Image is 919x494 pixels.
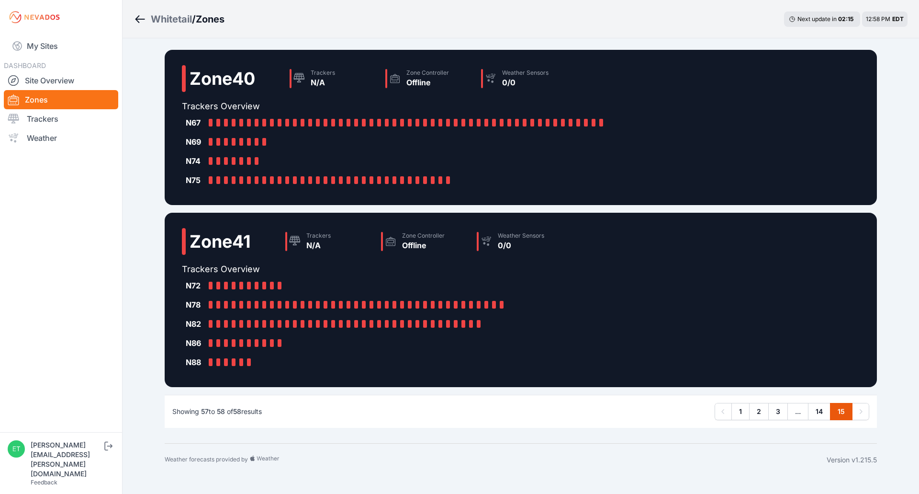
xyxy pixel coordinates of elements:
div: 0/0 [498,240,544,251]
div: Trackers [306,232,331,240]
span: EDT [892,15,904,23]
a: Trackers [4,109,118,128]
h3: Zones [196,12,224,26]
div: N86 [186,337,205,349]
div: N75 [186,174,205,186]
a: Weather Sensors0/0 [473,228,569,255]
img: Nevados [8,10,61,25]
div: Trackers [311,69,335,77]
a: Site Overview [4,71,118,90]
div: N69 [186,136,205,148]
a: Feedback [31,479,57,486]
div: N/A [311,77,335,88]
a: Zones [4,90,118,109]
div: N/A [306,240,331,251]
a: 14 [808,403,830,420]
span: 12:58 PM [866,15,890,23]
a: TrackersN/A [286,65,381,92]
div: Zone Controller [402,232,445,240]
div: Weather forecasts provided by [165,455,827,465]
a: Weather Sensors0/0 [477,65,573,92]
div: Offline [406,77,449,88]
div: Weather Sensors [502,69,549,77]
a: 1 [731,403,750,420]
div: N74 [186,155,205,167]
div: 0/0 [502,77,549,88]
a: Whitetail [151,12,192,26]
nav: Pagination [715,403,869,420]
span: 58 [233,407,241,415]
h2: Zone 41 [190,232,251,251]
span: ... [787,403,808,420]
div: Offline [402,240,445,251]
div: Weather Sensors [498,232,544,240]
nav: Breadcrumb [134,7,224,32]
a: 15 [830,403,852,420]
div: N78 [186,299,205,310]
a: 2 [749,403,769,420]
div: Version v1.215.5 [827,455,877,465]
h2: Trackers Overview [182,263,569,276]
div: 02 : 15 [838,15,855,23]
img: ethan.harte@nevados.solar [8,440,25,458]
div: N82 [186,318,205,330]
a: TrackersN/A [281,228,377,255]
p: Showing to of results [172,407,262,416]
a: My Sites [4,34,118,57]
div: [PERSON_NAME][EMAIL_ADDRESS][PERSON_NAME][DOMAIN_NAME] [31,440,102,479]
span: 58 [217,407,225,415]
span: / [192,12,196,26]
div: N88 [186,356,205,368]
div: N67 [186,117,205,128]
h2: Zone 40 [190,69,255,88]
a: 3 [768,403,788,420]
span: Next update in [797,15,837,23]
div: Zone Controller [406,69,449,77]
a: Weather [4,128,118,148]
div: N72 [186,280,205,291]
h2: Trackers Overview [182,100,611,113]
span: 57 [201,407,209,415]
span: DASHBOARD [4,61,46,69]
